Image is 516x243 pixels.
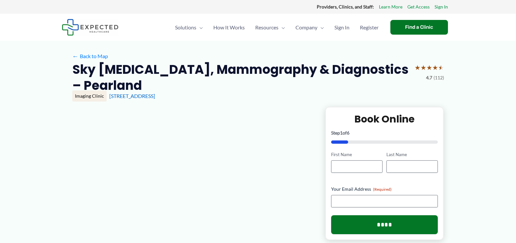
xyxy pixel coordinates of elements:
[72,53,79,59] span: ←
[390,20,448,35] a: Find a Clinic
[386,152,438,158] label: Last Name
[334,16,349,39] span: Sign In
[435,3,448,11] a: Sign In
[208,16,250,39] a: How It Works
[426,61,432,73] span: ★
[250,16,290,39] a: ResourcesMenu Toggle
[360,16,379,39] span: Register
[62,19,118,36] img: Expected Healthcare Logo - side, dark font, small
[331,113,438,125] h2: Book Online
[170,16,208,39] a: SolutionsMenu Toggle
[373,187,392,192] span: (Required)
[329,16,355,39] a: Sign In
[109,93,155,99] a: [STREET_ADDRESS]
[426,73,432,82] span: 4.7
[340,130,343,136] span: 1
[331,131,438,135] p: Step of
[432,61,438,73] span: ★
[317,4,374,9] strong: Providers, Clinics, and Staff:
[415,61,420,73] span: ★
[438,61,444,73] span: ★
[175,16,196,39] span: Solutions
[196,16,203,39] span: Menu Toggle
[295,16,317,39] span: Company
[317,16,324,39] span: Menu Toggle
[379,3,402,11] a: Learn More
[278,16,285,39] span: Menu Toggle
[72,90,107,102] div: Imaging Clinic
[434,73,444,82] span: (112)
[331,152,383,158] label: First Name
[347,130,349,136] span: 6
[170,16,384,39] nav: Primary Site Navigation
[331,186,438,192] label: Your Email Address
[213,16,245,39] span: How It Works
[290,16,329,39] a: CompanyMenu Toggle
[72,61,409,94] h2: Sky [MEDICAL_DATA], Mammography & Diagnostics – Pearland
[255,16,278,39] span: Resources
[420,61,426,73] span: ★
[407,3,430,11] a: Get Access
[72,51,108,61] a: ←Back to Map
[355,16,384,39] a: Register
